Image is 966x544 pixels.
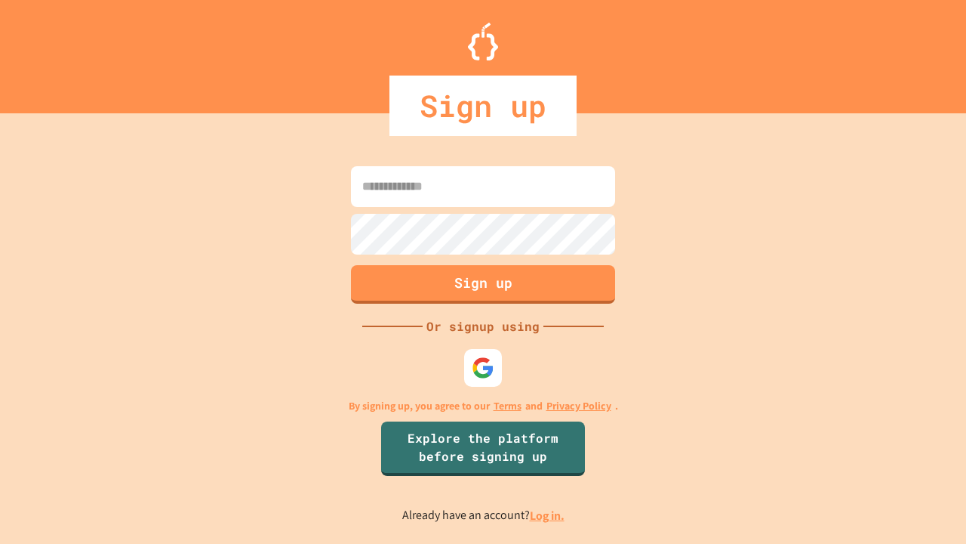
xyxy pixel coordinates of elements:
[351,265,615,304] button: Sign up
[472,357,494,379] img: google-icon.svg
[530,508,565,524] a: Log in.
[494,398,521,414] a: Terms
[423,317,543,335] div: Or signup using
[381,422,585,476] a: Explore the platform before signing up
[349,398,618,414] p: By signing up, you agree to our and .
[402,506,565,525] p: Already have an account?
[468,23,498,60] img: Logo.svg
[546,398,611,414] a: Privacy Policy
[389,76,577,136] div: Sign up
